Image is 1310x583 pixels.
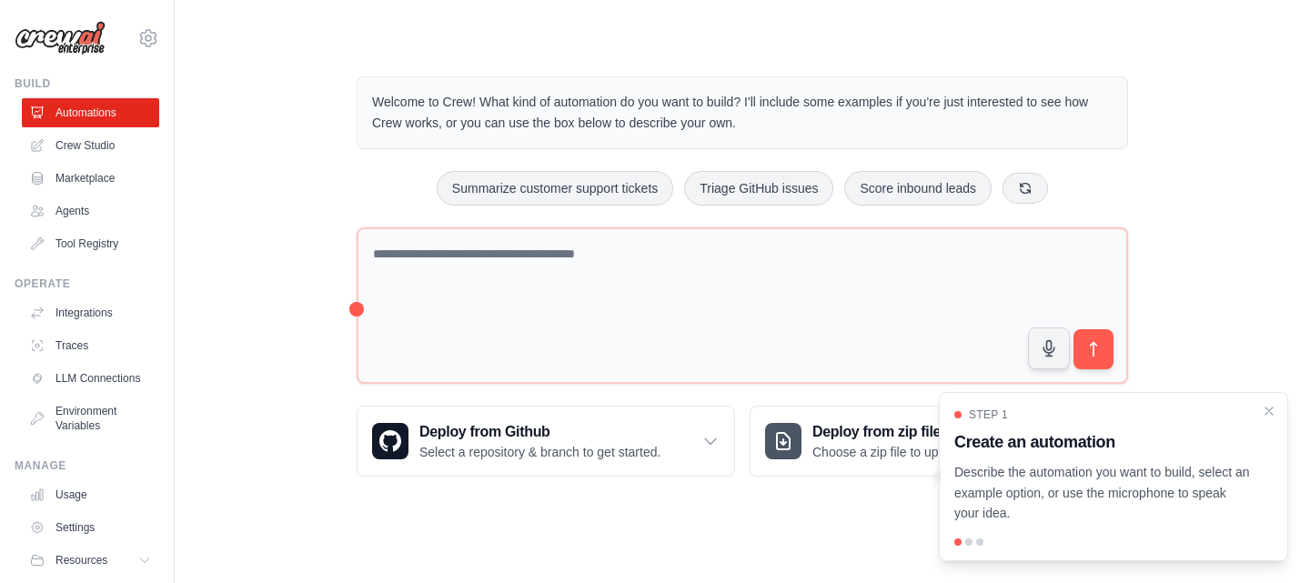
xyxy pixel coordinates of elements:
[372,92,1113,134] p: Welcome to Crew! What kind of automation do you want to build? I'll include some examples if you'...
[969,407,1008,422] span: Step 1
[437,171,673,206] button: Summarize customer support tickets
[55,553,107,568] span: Resources
[22,480,159,509] a: Usage
[15,276,159,291] div: Operate
[812,443,966,461] p: Choose a zip file to upload.
[15,21,106,55] img: Logo
[684,171,833,206] button: Triage GitHub issues
[419,443,660,461] p: Select a repository & branch to get started.
[22,298,159,327] a: Integrations
[812,421,966,443] h3: Deploy from zip file
[22,164,159,193] a: Marketplace
[1262,404,1276,418] button: Close walkthrough
[844,171,992,206] button: Score inbound leads
[22,546,159,575] button: Resources
[22,364,159,393] a: LLM Connections
[954,429,1251,455] h3: Create an automation
[15,458,159,473] div: Manage
[22,131,159,160] a: Crew Studio
[22,397,159,440] a: Environment Variables
[22,331,159,360] a: Traces
[22,229,159,258] a: Tool Registry
[419,421,660,443] h3: Deploy from Github
[954,462,1251,524] p: Describe the automation you want to build, select an example option, or use the microphone to spe...
[22,196,159,226] a: Agents
[15,76,159,91] div: Build
[22,98,159,127] a: Automations
[22,513,159,542] a: Settings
